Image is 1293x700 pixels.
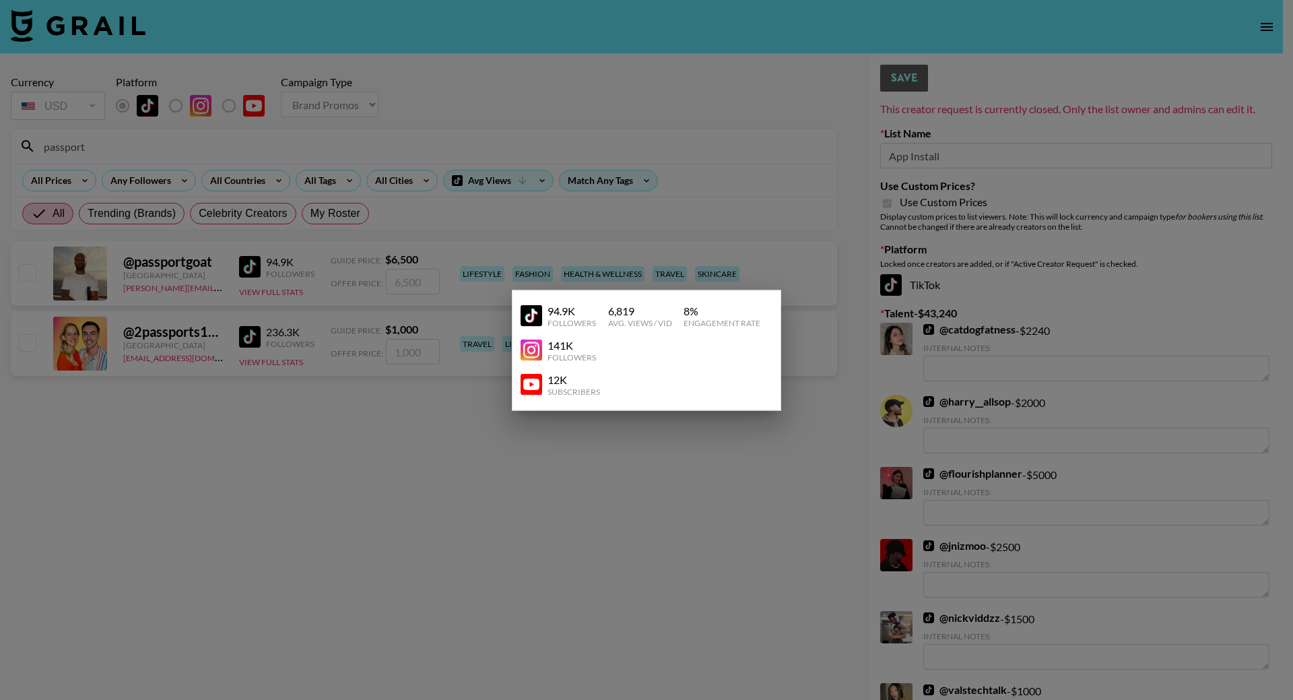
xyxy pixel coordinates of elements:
[684,304,760,317] div: 8 %
[608,317,672,327] div: Avg. Views / Vid
[548,352,596,362] div: Followers
[548,338,596,352] div: 141K
[608,304,672,317] div: 6,819
[548,304,596,317] div: 94.9K
[521,305,542,327] img: YouTube
[521,340,542,361] img: YouTube
[548,373,600,386] div: 12K
[684,317,760,327] div: Engagement Rate
[548,386,600,396] div: Subscribers
[521,374,542,395] img: YouTube
[548,317,596,327] div: Followers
